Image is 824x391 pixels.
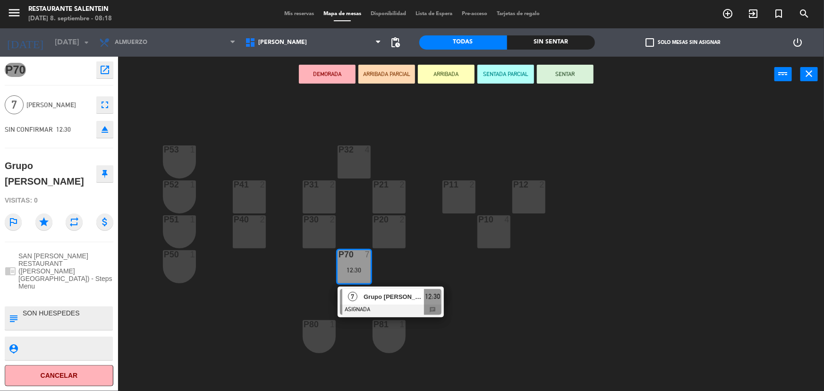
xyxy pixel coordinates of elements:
[507,35,595,50] div: Sin sentar
[99,64,110,76] i: open_in_new
[5,126,53,133] span: SIN CONFIRMAR
[5,95,24,114] span: 7
[190,215,196,224] div: 1
[7,6,21,23] button: menu
[5,213,22,230] i: outlined_flag
[258,39,307,46] span: [PERSON_NAME]
[96,61,113,78] button: open_in_new
[722,8,733,19] i: add_circle_outline
[5,158,95,189] div: Grupo [PERSON_NAME]
[646,38,721,47] label: Solo mesas sin asignar
[418,65,475,84] button: ARRIBADA
[646,38,654,47] span: check_box_outline_blank
[457,11,492,17] span: Pre-acceso
[400,320,406,329] div: 1
[260,215,266,224] div: 2
[115,39,147,46] span: Almuerzo
[348,292,357,301] span: 7
[365,250,371,259] div: 7
[778,68,789,79] i: power_input
[339,250,339,259] div: P70
[330,215,336,224] div: 2
[81,37,92,48] i: arrow_drop_down
[773,8,784,19] i: turned_in_not
[5,265,16,277] i: chrome_reader_mode
[190,180,196,189] div: 1
[304,180,304,189] div: P31
[419,35,507,50] div: Todas
[280,11,319,17] span: Mis reservas
[800,67,818,81] button: close
[260,180,266,189] div: 2
[799,8,810,19] i: search
[304,320,304,329] div: P80
[99,124,110,135] i: eject
[774,67,792,81] button: power_input
[492,11,544,17] span: Tarjetas de regalo
[338,267,371,273] div: 12:30
[339,145,339,154] div: P32
[96,96,113,113] button: fullscreen
[96,213,113,230] i: attach_money
[319,11,366,17] span: Mapa de mesas
[5,63,26,77] span: P70
[358,65,415,84] button: ARRIBADA PARCIAL
[400,215,406,224] div: 2
[28,5,112,14] div: Restaurante Salentein
[478,215,479,224] div: P10
[7,6,21,20] i: menu
[470,180,476,189] div: 2
[190,145,196,154] div: 1
[66,213,83,230] i: repeat
[390,37,401,48] span: pending_actions
[304,215,304,224] div: P30
[537,65,594,84] button: SENTAR
[411,11,457,17] span: Lista de Espera
[477,65,534,84] button: SENTADA PARCIAL
[56,126,71,133] span: 12:30
[299,65,356,84] button: DEMORADA
[443,180,444,189] div: P11
[792,37,803,48] i: power_settings_new
[5,365,113,386] button: Cancelar
[374,180,374,189] div: P21
[26,100,92,110] span: [PERSON_NAME]
[99,99,110,110] i: fullscreen
[8,313,18,323] i: subject
[18,252,113,290] span: SAN [PERSON_NAME] RESTAURANT ([PERSON_NAME][GEOGRAPHIC_DATA]) - Steps Menu
[366,11,411,17] span: Disponibilidad
[28,14,112,24] div: [DATE] 8. septiembre - 08:18
[96,121,113,138] button: eject
[330,320,336,329] div: 1
[364,292,424,302] span: Grupo [PERSON_NAME]
[365,145,371,154] div: 4
[8,343,18,354] i: person_pin
[540,180,545,189] div: 2
[748,8,759,19] i: exit_to_app
[425,291,440,302] span: 12:30
[190,250,196,259] div: 1
[374,215,374,224] div: P20
[330,180,336,189] div: 2
[804,68,815,79] i: close
[35,213,52,230] i: star
[400,180,406,189] div: 2
[505,215,510,224] div: 4
[5,192,113,209] div: Visitas: 0
[374,320,374,329] div: P81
